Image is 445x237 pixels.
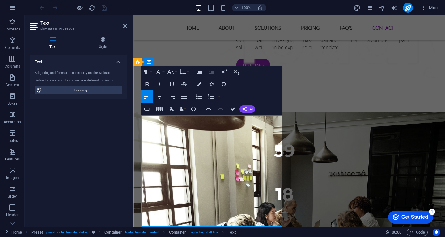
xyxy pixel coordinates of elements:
span: Edit design [44,86,120,94]
i: Pages (Ctrl+Alt+S) [366,4,373,11]
i: Publish [404,4,411,11]
button: Special Characters [218,78,230,90]
button: Align Justify [178,90,190,103]
p: Content [6,82,19,87]
span: More [420,5,440,11]
button: Confirm (Ctrl+⏎) [227,103,239,115]
p: Features [5,157,20,162]
button: Ordered List [205,90,217,103]
button: Usercentrics [433,229,440,236]
button: Line Height [178,66,190,78]
p: Tables [7,138,18,143]
button: Ordered List [217,90,222,103]
i: AI Writer [391,4,398,11]
button: 100% [232,4,254,11]
button: Bold (Ctrl+B) [141,78,153,90]
p: Favorites [4,27,20,32]
span: . footer-heimdall-content [124,229,159,236]
p: Elements [5,45,20,50]
button: Increase Indent [193,66,205,78]
i: On resize automatically adjust zoom level to fit chosen device. [257,5,263,11]
h4: Text [30,37,79,50]
span: . footer-heimdall-box [189,229,218,236]
div: Add, edit, and format text directly on the website. [35,71,122,76]
button: Align Right [166,90,178,103]
button: Font Family [154,66,165,78]
button: Edit design [35,86,122,94]
button: Undo (Ctrl+Z) [202,103,214,115]
p: Columns [5,64,20,69]
i: Design (Ctrl+Alt+Y) [354,4,361,11]
span: Click to select. Double-click to edit [31,229,43,236]
button: Align Center [154,90,165,103]
button: navigator [378,4,386,11]
p: Images [6,175,19,180]
span: . preset-footer-heimdall-default [45,229,90,236]
div: Get Started [17,7,43,12]
button: Colors [193,78,205,90]
button: Redo (Ctrl+Shift+Z) [215,103,227,115]
button: Unordered List [193,90,205,103]
div: 1 [44,1,50,7]
button: Insert Link [141,103,153,115]
button: Italic (Ctrl+I) [154,78,165,90]
button: pages [366,4,373,11]
i: Navigator [378,4,385,11]
button: Clear Formatting [166,103,178,115]
h2: Text [40,20,127,26]
button: Code [407,229,428,236]
button: Click here to leave preview mode and continue editing [76,4,83,11]
i: Reload page [88,4,95,11]
span: Click to select. Double-click to edit [104,229,122,236]
span: Click to select. Double-click to edit [169,229,186,236]
button: Underline (Ctrl+U) [166,78,178,90]
button: Paragraph Format [141,66,153,78]
button: More [418,3,442,13]
span: Code [409,229,425,236]
span: Click to select. Double-click to edit [228,229,235,236]
button: Data Bindings [178,103,187,115]
button: Insert Table [154,103,165,115]
button: Superscript [218,66,230,78]
button: text_generator [391,4,398,11]
h3: Element #ed-910663051 [40,26,115,32]
button: Align Left [141,90,153,103]
p: Boxes [7,101,18,106]
button: AI [239,105,255,113]
button: Strikethrough [178,78,190,90]
button: reload [88,4,95,11]
h4: Style [79,37,127,50]
span: 00 00 [392,229,401,236]
button: publish [403,3,413,13]
p: Accordion [4,120,21,125]
button: HTML [188,103,199,115]
button: Subscript [231,66,242,78]
a: Click to cancel selection. Double-click to open Pages [5,229,22,236]
span: AI [249,107,253,111]
button: Icons [206,78,217,90]
div: Default colors and font sizes are defined in Design. [35,78,122,83]
div: Get Started 1 items remaining, 80% complete [3,3,49,16]
p: Header [6,213,19,217]
h6: Session time [385,229,402,236]
p: Slider [8,194,17,199]
h4: Text [30,55,127,66]
nav: breadcrumb [31,229,236,236]
i: This element is a customizable preset [92,230,95,234]
h6: 100% [241,4,251,11]
button: Font Size [166,66,178,78]
button: design [354,4,361,11]
button: Decrease Indent [206,66,218,78]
